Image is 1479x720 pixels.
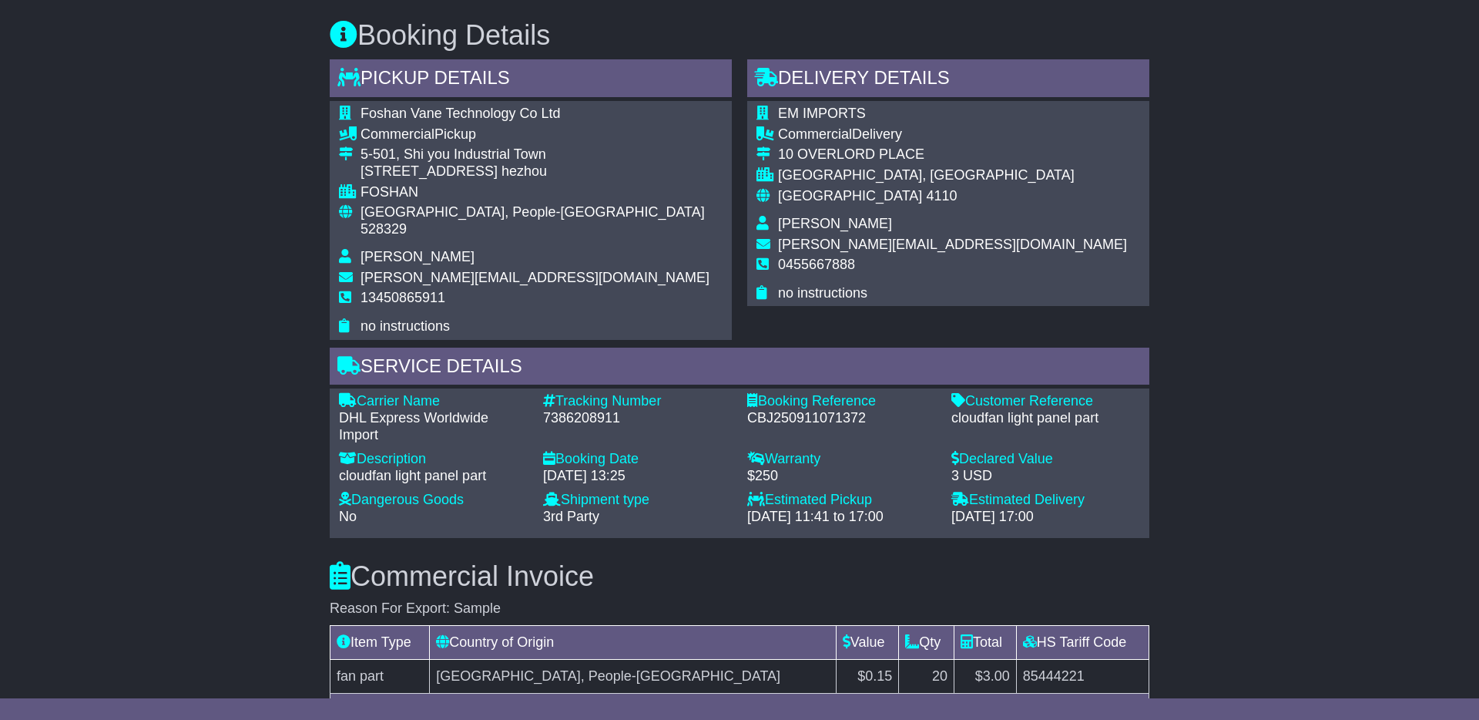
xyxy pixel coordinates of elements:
span: EM IMPORTS [778,106,866,121]
span: Commercial [778,126,852,142]
td: 85444221 [1016,659,1149,693]
div: Pickup Details [330,59,732,101]
div: Estimated Delivery [951,492,1140,509]
div: Customer Reference [951,393,1140,410]
span: 4110 [926,188,957,204]
span: Commercial [361,126,434,142]
div: 3 USD [951,468,1140,485]
div: 10 OVERLORD PLACE [778,146,1127,163]
span: [PERSON_NAME][EMAIL_ADDRESS][DOMAIN_NAME] [778,237,1127,252]
td: Country of Origin [430,625,836,659]
span: [PERSON_NAME][EMAIL_ADDRESS][DOMAIN_NAME] [361,270,709,285]
h3: Booking Details [330,20,1149,51]
span: No [339,509,357,524]
span: Foshan Vane Technology Co Ltd [361,106,561,121]
td: Value [836,625,899,659]
td: HS Tariff Code [1016,625,1149,659]
div: Tracking Number [543,393,732,410]
div: Shipment type [543,492,732,509]
div: Dangerous Goods [339,492,528,509]
td: $0.15 [836,659,899,693]
div: Booking Reference [747,393,936,410]
div: cloudfan light panel part [339,468,528,485]
span: [GEOGRAPHIC_DATA], People-[GEOGRAPHIC_DATA] [361,204,705,220]
div: Pickup [361,126,723,143]
td: $3.00 [954,659,1016,693]
td: Qty [899,625,954,659]
td: fan part [330,659,430,693]
span: 0455667888 [778,257,855,272]
div: 5-501, Shi you Industrial Town [361,146,723,163]
span: [GEOGRAPHIC_DATA] [778,188,922,204]
div: Delivery [778,126,1127,143]
div: Delivery Details [747,59,1149,101]
div: [DATE] 13:25 [543,468,732,485]
div: Booking Date [543,451,732,468]
div: Warranty [747,451,936,468]
div: Service Details [330,348,1149,389]
div: Declared Value [951,451,1140,468]
div: Estimated Pickup [747,492,936,509]
td: 20 [899,659,954,693]
span: [PERSON_NAME] [778,216,892,231]
div: $250 [747,468,936,485]
div: Description [339,451,528,468]
div: FOSHAN [361,184,723,201]
td: [GEOGRAPHIC_DATA], People-[GEOGRAPHIC_DATA] [430,659,836,693]
span: [PERSON_NAME] [361,249,475,264]
td: Total [954,625,1016,659]
span: 13450865911 [361,290,445,305]
div: [GEOGRAPHIC_DATA], [GEOGRAPHIC_DATA] [778,167,1127,184]
div: 7386208911 [543,410,732,427]
div: DHL Express Worldwide Import [339,410,528,443]
div: CBJ250911071372 [747,410,936,427]
div: [DATE] 11:41 to 17:00 [747,509,936,526]
div: [STREET_ADDRESS] hezhou [361,163,723,180]
div: Carrier Name [339,393,528,410]
div: [DATE] 17:00 [951,509,1140,526]
span: no instructions [361,318,450,334]
div: cloudfan light panel part [951,410,1140,427]
div: Reason For Export: Sample [330,601,1149,617]
span: no instructions [778,285,867,301]
span: 528329 [361,221,407,237]
td: Item Type [330,625,430,659]
h3: Commercial Invoice [330,561,1149,592]
span: 3rd Party [543,509,599,524]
